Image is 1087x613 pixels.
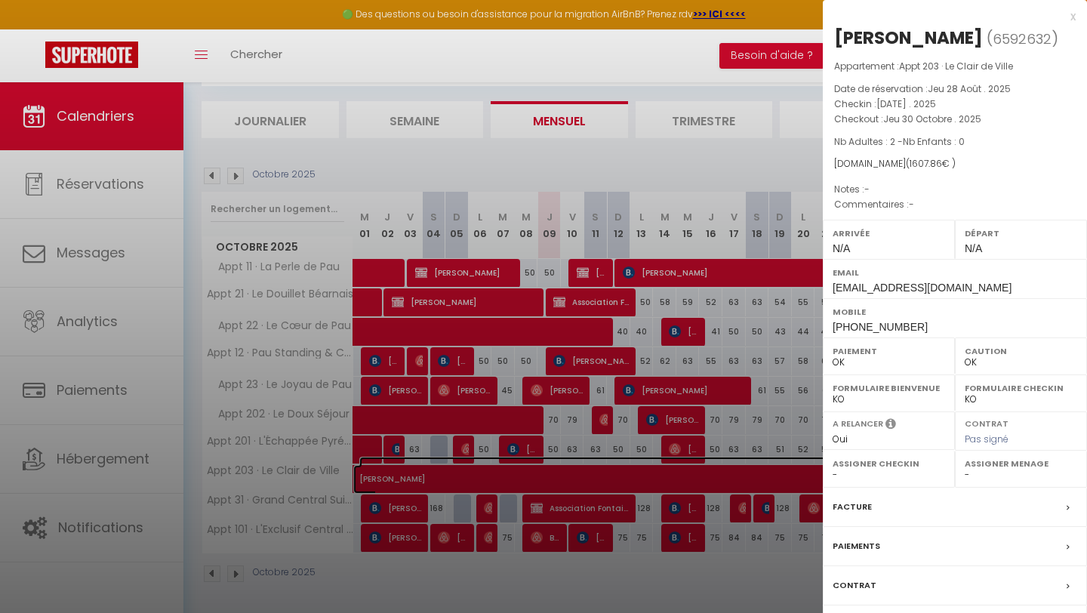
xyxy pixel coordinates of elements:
[833,417,883,430] label: A relancer
[834,157,1076,171] div: [DOMAIN_NAME]
[965,433,1008,445] span: Pas signé
[834,135,965,148] span: Nb Adultes : 2 -
[965,456,1077,471] label: Assigner Menage
[965,226,1077,241] label: Départ
[833,578,876,593] label: Contrat
[928,82,1011,95] span: Jeu 28 Août . 2025
[876,97,936,110] span: [DATE] . 2025
[833,226,945,241] label: Arrivée
[823,8,1076,26] div: x
[965,343,1077,359] label: Caution
[910,157,942,170] span: 1607.86
[834,197,1076,212] p: Commentaires :
[833,456,945,471] label: Assigner Checkin
[833,499,872,515] label: Facture
[883,112,981,125] span: Jeu 30 Octobre . 2025
[965,417,1008,427] label: Contrat
[833,321,928,333] span: [PHONE_NUMBER]
[833,265,1077,280] label: Email
[833,343,945,359] label: Paiement
[965,380,1077,396] label: Formulaire Checkin
[833,380,945,396] label: Formulaire Bienvenue
[833,242,850,254] span: N/A
[864,183,870,196] span: -
[987,28,1058,49] span: ( )
[903,135,965,148] span: Nb Enfants : 0
[885,417,896,434] i: Sélectionner OUI si vous souhaiter envoyer les séquences de messages post-checkout
[834,59,1076,74] p: Appartement :
[834,182,1076,197] p: Notes :
[834,26,983,50] div: [PERSON_NAME]
[834,112,1076,127] p: Checkout :
[965,242,982,254] span: N/A
[833,538,880,554] label: Paiements
[834,97,1076,112] p: Checkin :
[833,304,1077,319] label: Mobile
[909,198,914,211] span: -
[993,29,1052,48] span: 6592632
[834,82,1076,97] p: Date de réservation :
[906,157,956,170] span: ( € )
[899,60,1013,72] span: Appt 203 · Le Clair de Ville
[833,282,1012,294] span: [EMAIL_ADDRESS][DOMAIN_NAME]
